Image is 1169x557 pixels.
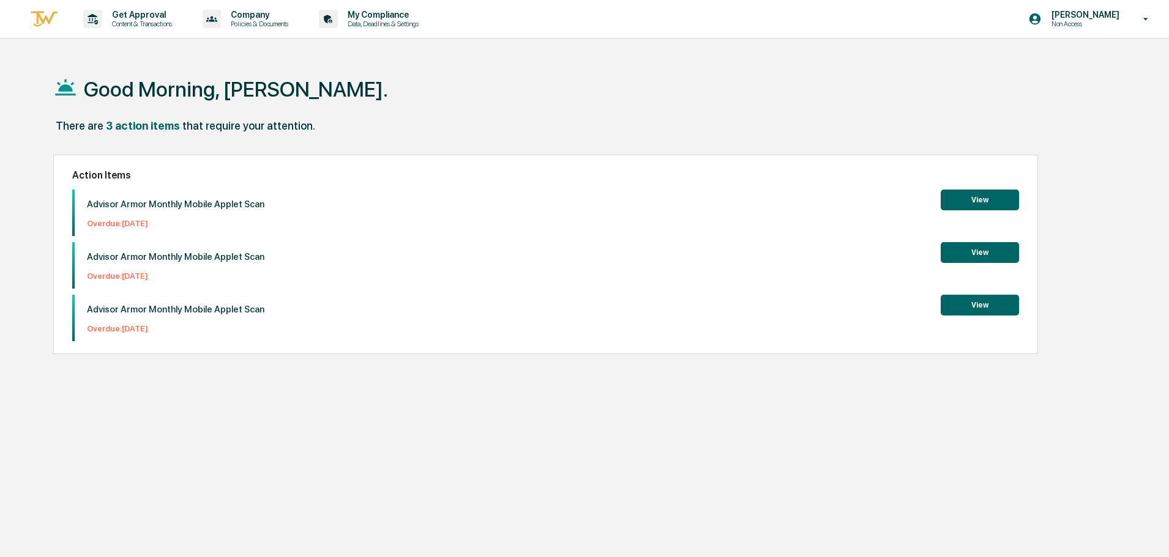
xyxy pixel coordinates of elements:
[87,324,264,333] p: Overdue: [DATE]
[72,169,1019,181] h2: Action Items
[87,199,264,210] p: Advisor Armor Monthly Mobile Applet Scan
[87,304,264,315] p: Advisor Armor Monthly Mobile Applet Scan
[56,119,103,132] div: There are
[941,295,1019,315] button: View
[87,271,264,281] p: Overdue: [DATE]
[84,77,388,101] h1: Good Morning, [PERSON_NAME].
[29,9,59,29] img: logo
[221,20,294,28] p: Policies & Documents
[338,20,425,28] p: Data, Deadlines & Settings
[221,10,294,20] p: Company
[1042,10,1126,20] p: [PERSON_NAME]
[1042,20,1126,28] p: Non Access
[182,119,315,132] div: that require your attention.
[87,251,264,262] p: Advisor Armor Monthly Mobile Applet Scan
[87,219,264,228] p: Overdue: [DATE]
[941,190,1019,210] button: View
[941,193,1019,205] a: View
[941,246,1019,257] a: View
[941,298,1019,310] a: View
[941,242,1019,263] button: View
[102,20,178,28] p: Content & Transactions
[106,119,180,132] div: 3 action items
[102,10,178,20] p: Get Approval
[338,10,425,20] p: My Compliance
